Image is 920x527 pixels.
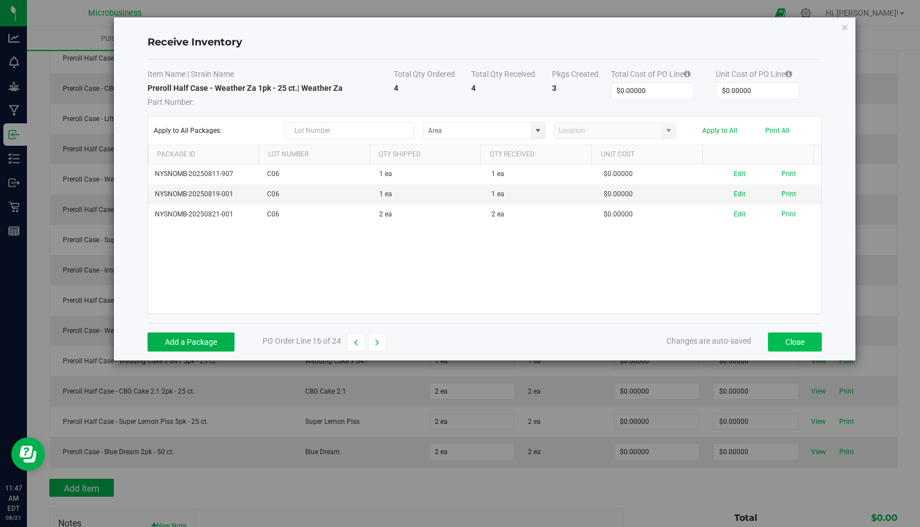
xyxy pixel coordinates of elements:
td: NYSNOMB-20250811-907 [148,164,260,184]
button: Print [781,169,796,179]
i: Specifying a total cost will update all package costs. [785,70,792,78]
th: Total Cost of PO Line [611,68,716,82]
button: Edit [734,209,746,220]
button: Close modal [841,20,849,34]
td: $0.00000 [597,164,709,184]
i: Specifying a total cost will update all package costs. [684,70,691,78]
strong: Preroll Half Case - Weather Za 1pk - 25 ct. | Weather Za [148,84,343,93]
button: Print [781,189,796,200]
strong: 3 [552,84,556,93]
th: Total Qty Ordered [394,68,471,82]
td: 1 ea [372,184,485,205]
button: Print All [765,127,789,135]
th: Package Id [148,145,259,164]
td: C06 [260,164,372,184]
th: Total Qty Received [471,68,552,82]
strong: 4 [394,84,398,93]
input: Lot Number [284,122,415,139]
span: PO Order Line 16 of 24 [263,336,341,345]
input: Unit Cost [716,83,799,99]
iframe: Resource center [11,437,45,471]
td: 1 ea [485,164,597,184]
th: Pkgs Created [552,68,611,82]
h4: Receive Inventory [148,35,822,50]
button: Apply to All [702,127,737,135]
strong: 4 [471,84,476,93]
th: Qty Received [480,145,591,164]
th: Lot Number [259,145,370,164]
span: Part Number: [148,98,194,107]
input: Total Cost [611,83,694,99]
td: NYSNOMB-20250819-001 [148,184,260,205]
th: Unit Cost [591,145,702,164]
td: 1 ea [372,164,485,184]
button: Add a Package [148,332,234,352]
input: Area [424,123,531,138]
th: Qty Shipped [370,145,481,164]
td: C06 [260,205,372,224]
button: Print [781,209,796,220]
button: Edit [734,169,746,179]
td: 1 ea [485,184,597,205]
th: Item Name | Strain Name [148,68,394,82]
button: Close [768,332,822,352]
td: $0.00000 [597,205,709,224]
span: Changes are auto-saved [666,336,751,345]
th: Unit Cost of PO Line [716,68,821,82]
td: 2 ea [372,205,485,224]
span: Apply to All Packages: [154,127,276,135]
td: 2 ea [485,205,597,224]
td: NYSNOMB-20250821-001 [148,205,260,224]
button: Edit [734,189,746,200]
td: $0.00000 [597,184,709,205]
td: C06 [260,184,372,205]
